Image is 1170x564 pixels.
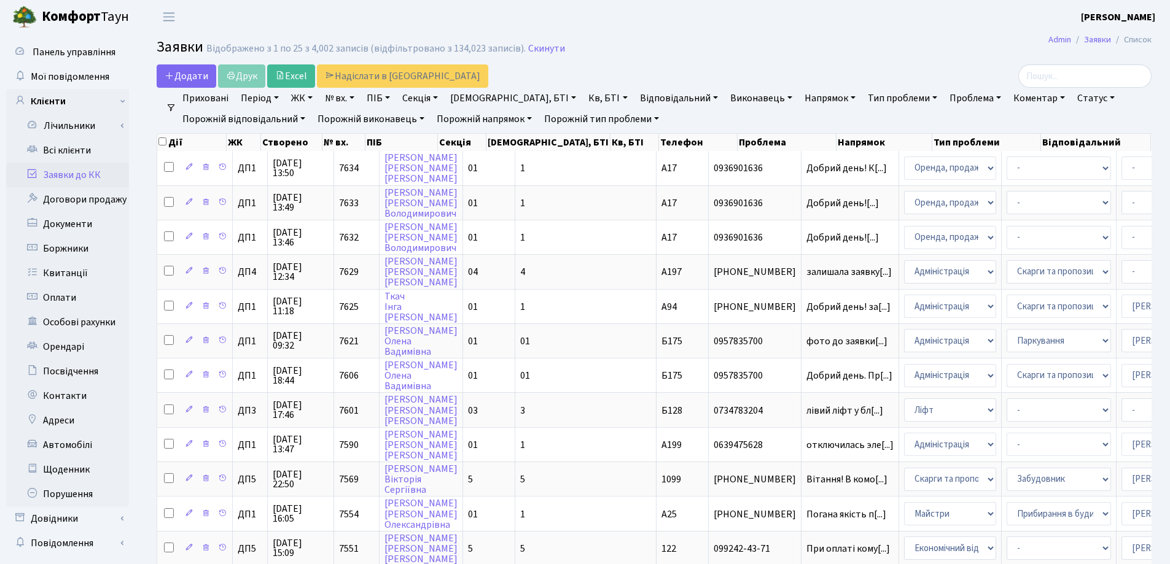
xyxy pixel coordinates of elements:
[806,231,879,244] span: Добрий день![...]
[238,509,262,519] span: ДП1
[339,404,359,417] span: 7601
[339,438,359,452] span: 7590
[177,88,233,109] a: Приховані
[238,267,262,277] span: ДП4
[273,331,329,350] span: [DATE] 09:32
[468,473,473,486] span: 5
[154,7,184,27] button: Переключити навігацію
[339,231,359,244] span: 7632
[837,134,932,151] th: Напрямок
[6,506,129,531] a: Довідники
[714,440,796,450] span: 0639475628
[6,310,129,334] a: Особові рахунки
[267,64,315,88] a: Excel
[238,163,262,173] span: ДП1
[6,457,129,482] a: Щоденник
[238,440,262,450] span: ДП1
[1081,10,1155,25] a: [PERSON_NAME]
[6,531,129,555] a: Повідомлення
[714,406,796,415] span: 0734783204
[6,285,129,310] a: Оплати
[520,334,530,348] span: 01
[520,369,530,382] span: 01
[714,474,796,484] span: [PHONE_NUMBER]
[583,88,632,109] a: Кв, БТІ
[468,265,478,279] span: 04
[339,508,359,521] span: 7554
[1018,64,1152,88] input: Пошук...
[238,474,262,484] span: ДП5
[1008,88,1070,109] a: Коментар
[339,369,359,382] span: 7606
[31,70,109,83] span: Мої повідомлення
[238,336,262,346] span: ДП1
[661,542,676,555] span: 122
[468,369,478,382] span: 01
[236,88,284,109] a: Період
[486,134,610,151] th: [DEMOGRAPHIC_DATA], БТІ
[33,45,115,59] span: Панель управління
[365,134,438,151] th: ПІБ
[273,366,329,385] span: [DATE] 18:44
[806,196,879,210] span: Добрий день![...]
[661,473,681,486] span: 1099
[1048,33,1071,46] a: Admin
[273,400,329,420] span: [DATE] 17:46
[339,265,359,279] span: 7629
[261,134,322,151] th: Створено
[661,334,682,348] span: Б175
[1030,27,1170,53] nav: breadcrumb
[157,64,216,88] a: Додати
[238,233,262,242] span: ДП1
[806,438,894,452] span: отключилась эле[...]
[362,88,395,109] a: ПІБ
[659,134,737,151] th: Телефон
[610,134,659,151] th: Кв, БТІ
[520,404,525,417] span: 3
[432,109,537,129] a: Порожній напрямок
[6,433,129,457] a: Автомобілі
[6,482,129,506] a: Порушення
[1084,33,1111,46] a: Заявки
[273,262,329,282] span: [DATE] 12:34
[714,336,796,346] span: 0957835700
[6,64,129,89] a: Мої повідомлення
[661,231,677,244] span: А17
[165,69,208,83] span: Додати
[384,358,458,393] a: [PERSON_NAME]ОленаВадимівна
[714,509,796,519] span: [PHONE_NUMBER]
[177,109,310,129] a: Порожній відповідальний
[661,508,677,521] span: А25
[468,404,478,417] span: 03
[384,255,458,289] a: [PERSON_NAME][PERSON_NAME][PERSON_NAME]
[806,404,883,417] span: лівий ліфт у бл[...]
[12,5,37,29] img: logo.png
[714,371,796,381] span: 0957835700
[468,196,478,210] span: 01
[339,161,359,175] span: 7634
[806,508,886,521] span: Погана якість п[...]
[438,134,486,151] th: Секція
[468,231,478,244] span: 01
[520,542,525,555] span: 5
[339,473,359,486] span: 7569
[384,151,458,185] a: [PERSON_NAME][PERSON_NAME][PERSON_NAME]
[6,384,129,408] a: Контакти
[273,435,329,454] span: [DATE] 13:47
[520,438,525,452] span: 1
[384,220,458,255] a: [PERSON_NAME][PERSON_NAME]Володимирович
[661,404,682,417] span: Б128
[157,134,227,151] th: Дії
[273,469,329,489] span: [DATE] 22:50
[661,161,677,175] span: А17
[1041,134,1152,151] th: Відповідальний
[714,163,796,173] span: 0936901636
[520,300,525,314] span: 1
[6,236,129,261] a: Боржники
[1111,33,1152,47] li: Список
[468,438,478,452] span: 01
[6,334,129,359] a: Орендарі
[238,302,262,312] span: ДП1
[397,88,443,109] a: Секція
[520,265,525,279] span: 4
